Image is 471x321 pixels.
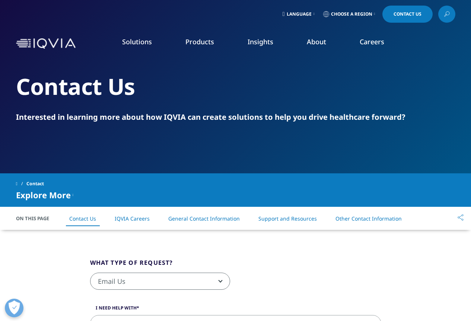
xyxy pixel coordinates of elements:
span: Contact [26,177,44,190]
span: Contact Us [394,12,421,16]
a: IQVIA Careers [115,215,150,222]
h2: Contact Us [16,73,455,100]
span: On This Page [16,215,57,222]
a: About [307,37,326,46]
span: Choose a Region [331,11,372,17]
button: Open Preferences [5,299,23,317]
a: Careers [360,37,384,46]
span: Email Us [90,273,230,290]
a: Support and Resources [258,215,317,222]
legend: What type of request? [90,258,173,273]
a: Contact Us [69,215,96,222]
span: Language [287,11,312,17]
a: Insights [248,37,273,46]
div: Interested in learning more about how IQVIA can create solutions to help you drive healthcare for... [16,112,455,122]
a: Other Contact Information [335,215,402,222]
a: Solutions [122,37,152,46]
nav: Primary [79,26,455,61]
a: Contact Us [382,6,433,23]
label: I need help with [90,305,381,315]
a: Products [185,37,214,46]
img: IQVIA Healthcare Information Technology and Pharma Clinical Research Company [16,38,76,49]
span: Explore More [16,190,71,199]
a: General Contact Information [168,215,240,222]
